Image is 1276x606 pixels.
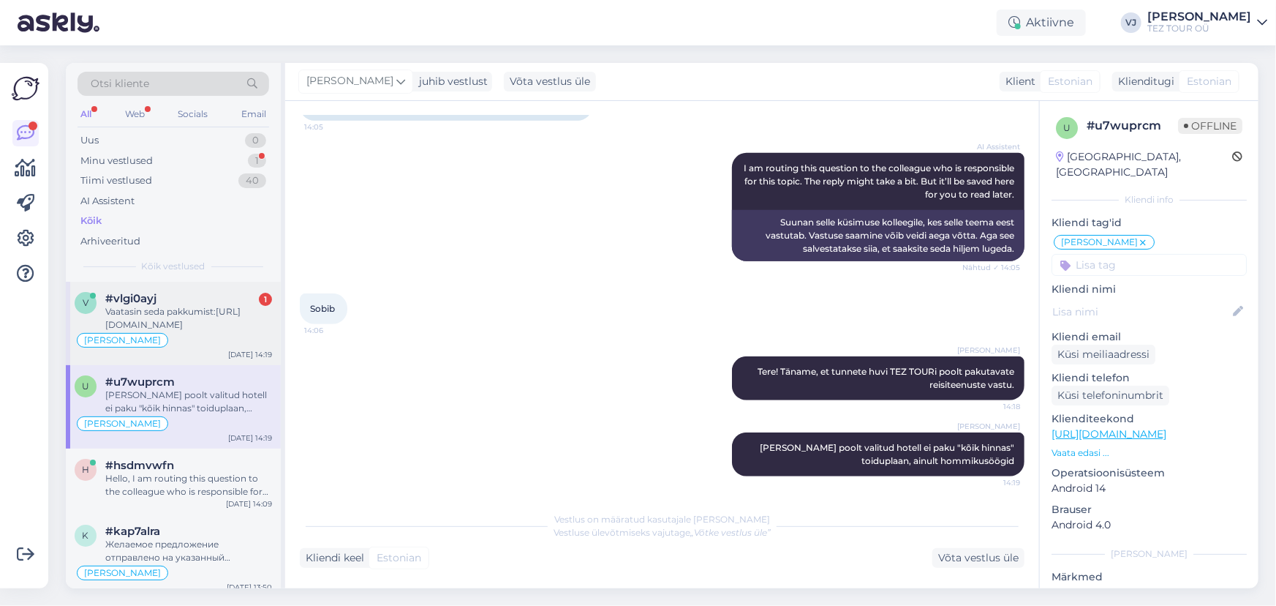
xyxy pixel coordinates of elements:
[80,214,102,228] div: Kõik
[105,459,174,472] span: #hsdmvwfn
[962,262,1020,273] span: Nähtud ✓ 14:05
[91,76,149,91] span: Otsi kliente
[1112,74,1174,89] div: Klienditugi
[1052,193,1247,206] div: Kliendi info
[965,141,1020,152] span: AI Assistent
[300,550,364,566] div: Kliendi keel
[78,105,94,124] div: All
[1178,118,1242,134] span: Offline
[227,582,272,593] div: [DATE] 13:50
[82,381,89,392] span: u
[83,297,88,308] span: v
[1052,254,1247,276] input: Lisa tag
[122,105,148,124] div: Web
[1052,304,1230,320] input: Lisa nimi
[690,527,771,538] i: „Võtke vestlus üle”
[957,345,1020,356] span: [PERSON_NAME]
[1052,547,1247,561] div: [PERSON_NAME]
[84,419,161,428] span: [PERSON_NAME]
[228,433,272,444] div: [DATE] 14:19
[1147,11,1267,34] a: [PERSON_NAME]TEZ TOUR OÜ
[1052,282,1247,297] p: Kliendi nimi
[1052,465,1247,481] p: Operatsioonisüsteem
[84,569,161,577] span: [PERSON_NAME]
[1000,74,1035,89] div: Klient
[304,325,359,336] span: 14:06
[1052,215,1247,231] p: Kliendi tag'id
[758,366,1016,390] span: Tere! Täname, et tunnete huvi TEZ TOURi poolt pakutavate reisiteenuste vastu.
[83,530,89,541] span: k
[504,72,596,91] div: Võta vestlus üle
[105,375,175,389] span: #u7wuprcm
[957,421,1020,432] span: [PERSON_NAME]
[175,105,211,124] div: Socials
[377,550,421,566] span: Estonian
[760,442,1016,466] span: [PERSON_NAME] poolt valitud hotell ei paku "kõik hinnas" toiduplaan, ainult hommikusöögid
[80,194,135,209] div: AI Assistent
[413,74,488,89] div: juhib vestlust
[12,75,39,102] img: Askly Logo
[80,133,99,148] div: Uus
[80,234,140,249] div: Arhiveeritud
[310,303,335,314] span: Sobib
[105,472,272,498] div: Hello, I am routing this question to the colleague who is responsible for this topic. The reply m...
[1052,517,1247,533] p: Android 4.0
[259,293,272,306] div: 1
[1052,345,1155,364] div: Küsi meiliaadressi
[245,133,266,148] div: 0
[554,527,771,538] span: Vestluse ülevõtmiseks vajutage
[554,514,770,525] span: Vestlus on määratud kasutajale [PERSON_NAME]
[1052,386,1169,405] div: Küsi telefoninumbrit
[1052,481,1247,496] p: Android 14
[1121,12,1141,33] div: VJ
[1052,502,1247,517] p: Brauser
[84,336,161,345] span: [PERSON_NAME]
[1052,411,1247,427] p: Klienditeekond
[1052,329,1247,345] p: Kliendi email
[226,498,272,509] div: [DATE] 14:09
[1056,149,1232,180] div: [GEOGRAPHIC_DATA], [GEOGRAPHIC_DATA]
[1187,74,1231,89] span: Estonian
[1087,117,1178,135] div: # u7wuprcm
[965,401,1020,412] span: 14:18
[1061,238,1138,247] span: [PERSON_NAME]
[82,464,89,475] span: h
[105,305,272,332] div: Vaatasin seda pakkumist:[URL][DOMAIN_NAME]
[238,105,269,124] div: Email
[965,477,1020,488] span: 14:19
[1052,427,1166,441] a: [URL][DOMAIN_NAME]
[306,73,393,89] span: [PERSON_NAME]
[105,538,272,564] div: Желаемое предложение отправлено на указанный электронный адрес.
[1052,569,1247,585] p: Märkmed
[1147,23,1251,34] div: TEZ TOUR OÜ
[1048,74,1092,89] span: Estonian
[80,154,153,168] div: Minu vestlused
[932,548,1024,568] div: Võta vestlus üle
[248,154,266,168] div: 1
[238,173,266,188] div: 40
[1052,446,1247,460] p: Vaata edasi ...
[1063,122,1071,133] span: u
[732,210,1024,261] div: Suunan selle küsimuse kolleegile, kes selle teema eest vastutab. Vastuse saamine võib veidi aega ...
[142,260,205,273] span: Kõik vestlused
[105,525,160,538] span: #kap7alra
[1052,370,1247,386] p: Kliendi telefon
[105,389,272,415] div: [PERSON_NAME] poolt valitud hotell ei paku "kõik hinnas" toiduplaan, ainult hommikusöögid
[1147,11,1251,23] div: [PERSON_NAME]
[228,349,272,360] div: [DATE] 14:19
[744,162,1016,200] span: I am routing this question to the colleague who is responsible for this topic. The reply might ta...
[105,292,156,305] span: #vlgi0ayj
[80,173,152,188] div: Tiimi vestlused
[997,10,1086,36] div: Aktiivne
[304,121,359,132] span: 14:05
